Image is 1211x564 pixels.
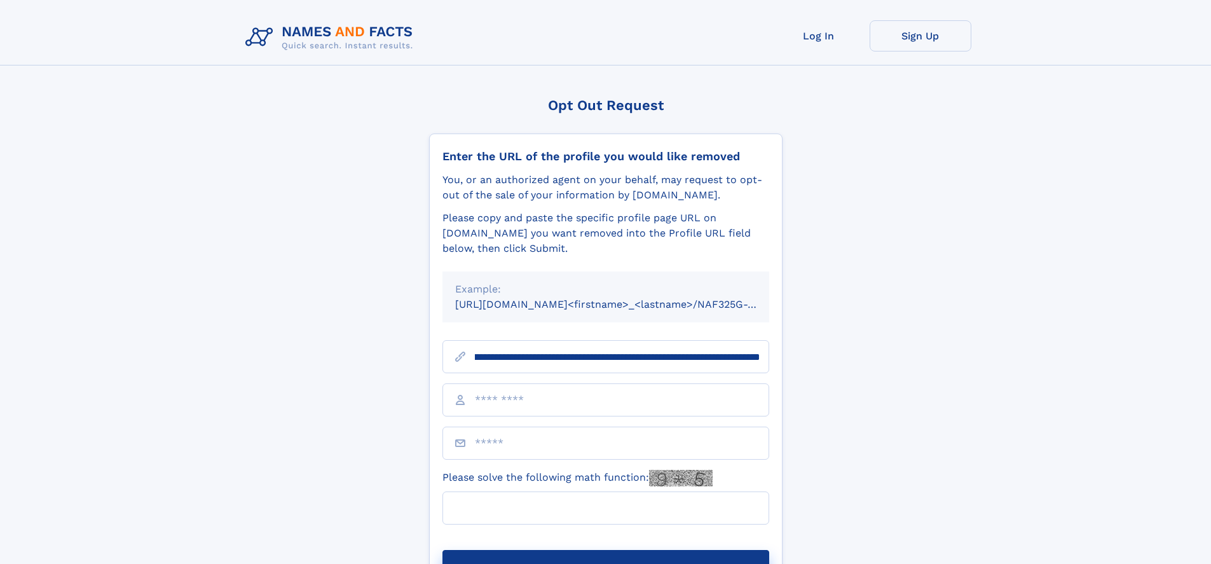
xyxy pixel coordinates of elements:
[442,210,769,256] div: Please copy and paste the specific profile page URL on [DOMAIN_NAME] you want removed into the Pr...
[455,282,756,297] div: Example:
[768,20,870,52] a: Log In
[455,298,793,310] small: [URL][DOMAIN_NAME]<firstname>_<lastname>/NAF325G-xxxxxxxx
[240,20,423,55] img: Logo Names and Facts
[870,20,971,52] a: Sign Up
[442,172,769,203] div: You, or an authorized agent on your behalf, may request to opt-out of the sale of your informatio...
[429,97,783,113] div: Opt Out Request
[442,470,713,486] label: Please solve the following math function:
[442,149,769,163] div: Enter the URL of the profile you would like removed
